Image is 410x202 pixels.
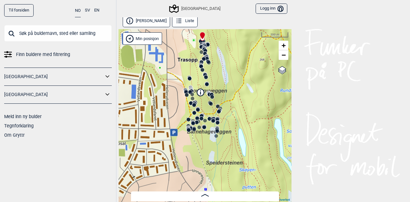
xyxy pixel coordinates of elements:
a: Zoom out [279,50,288,60]
a: Kartverket [275,198,290,201]
div: 200 m [261,32,288,37]
span: Finn buldere med filtrering [16,50,70,59]
span: Cowboyveggen [189,88,227,93]
a: Om Gryttr [4,133,25,138]
a: [GEOGRAPHIC_DATA] [4,90,103,99]
a: Finn buldere med filtrering [4,50,112,59]
span: + [282,41,286,49]
span: Speidersteinen [206,160,243,166]
input: Søk på buldernavn, sted eller samling [4,25,112,42]
button: SV [85,4,90,17]
a: Zoom in [279,41,288,50]
a: Til forsiden [4,4,34,17]
button: Logg inn [256,4,287,14]
div: [GEOGRAPHIC_DATA] [170,5,220,12]
button: EN [94,4,99,17]
a: [GEOGRAPHIC_DATA] [4,72,103,81]
div: Vis min posisjon [123,32,162,45]
button: Liste [172,15,198,27]
button: NO [75,4,81,17]
button: [PERSON_NAME] [123,15,170,27]
a: Meld inn ny bulder [4,114,42,119]
a: Tegnforklaring [4,123,34,128]
span: Barnehageveggen [187,129,232,134]
span: − [282,51,286,59]
a: Layers [276,63,288,77]
div: Speidersteinen [206,159,210,163]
